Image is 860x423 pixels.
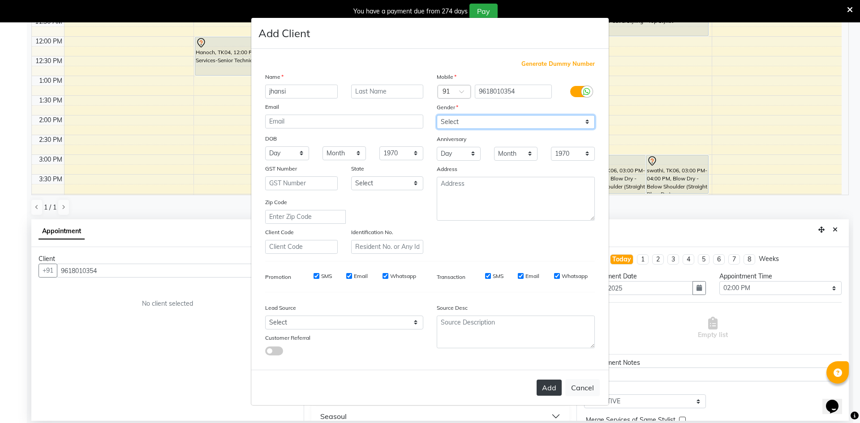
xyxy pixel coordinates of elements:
label: Transaction [437,273,465,281]
input: Enter Zip Code [265,210,346,224]
input: Email [265,115,423,128]
input: Resident No. or Any Id [351,240,424,254]
label: DOB [265,135,277,143]
label: Lead Source [265,304,296,312]
label: Identification No. [351,228,393,236]
input: Last Name [351,85,424,98]
label: Email [354,272,368,280]
label: GST Number [265,165,297,173]
h4: Add Client [258,25,310,41]
input: Mobile [475,85,552,98]
label: Whatsapp [562,272,588,280]
button: Cancel [565,379,600,396]
label: Whatsapp [390,272,416,280]
label: Anniversary [437,135,466,143]
label: Client Code [265,228,294,236]
label: State [351,165,364,173]
label: Address [437,165,457,173]
label: Mobile [437,73,456,81]
input: GST Number [265,176,338,190]
label: Gender [437,103,458,111]
label: Email [525,272,539,280]
label: SMS [493,272,503,280]
input: Client Code [265,240,338,254]
button: Add [537,380,562,396]
label: Customer Referral [265,334,310,342]
label: Email [265,103,279,111]
label: Name [265,73,284,81]
input: First Name [265,85,338,98]
label: Source Desc [437,304,468,312]
label: Promotion [265,273,291,281]
label: SMS [321,272,332,280]
span: Generate Dummy Number [521,60,595,68]
label: Zip Code [265,198,287,206]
